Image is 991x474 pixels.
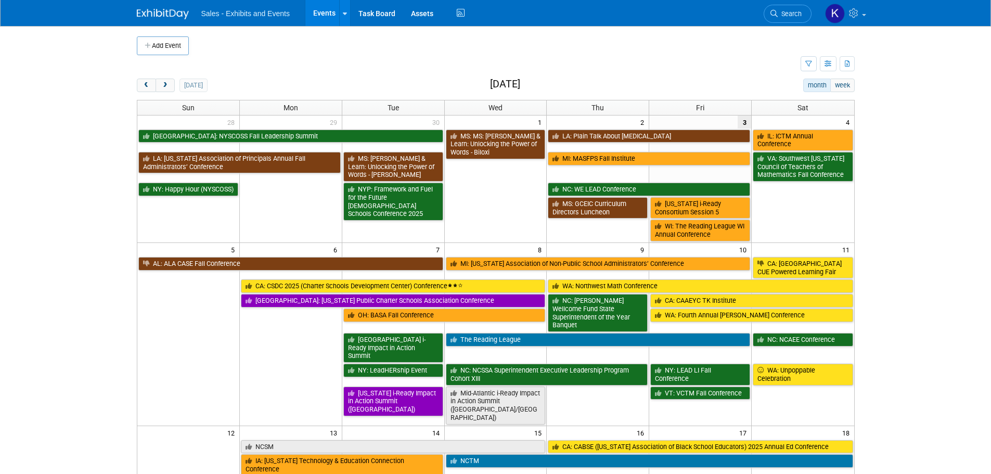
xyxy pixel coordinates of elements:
[343,387,443,416] a: [US_STATE] i-Ready Impact in Action Summit ([GEOGRAPHIC_DATA])
[797,104,808,112] span: Sat
[738,116,751,129] span: 3
[241,279,546,293] a: CA: CSDC 2025 (Charter Schools Development Center) Conference
[537,116,546,129] span: 1
[764,5,812,23] a: Search
[431,116,444,129] span: 30
[446,387,546,425] a: Mid-Atlantic i-Ready Impact in Action Summit ([GEOGRAPHIC_DATA]/[GEOGRAPHIC_DATA])
[650,387,750,400] a: VT: VCTM Fall Conference
[845,116,854,129] span: 4
[230,243,239,256] span: 5
[343,152,443,182] a: MS: [PERSON_NAME] & Learn: Unlocking the Power of Words - [PERSON_NAME]
[548,152,750,165] a: MI: MASFPS Fall Institute
[332,243,342,256] span: 6
[753,152,853,182] a: VA: Southwest [US_STATE] Council of Teachers of Mathematics Fall Conference
[841,426,854,439] span: 18
[639,116,649,129] span: 2
[696,104,704,112] span: Fri
[137,9,189,19] img: ExhibitDay
[329,426,342,439] span: 13
[343,333,443,363] a: [GEOGRAPHIC_DATA] i-Ready Impact in Action Summit
[548,440,853,454] a: CA: CABSE ([US_STATE] Association of Black School Educators) 2025 Annual Ed Conference
[650,197,750,219] a: [US_STATE] i-Ready Consortium Session 5
[138,130,443,143] a: [GEOGRAPHIC_DATA]: NYSCOSS Fall Leadership Summit
[548,130,750,143] a: LA: Plain Talk About [MEDICAL_DATA]
[388,104,399,112] span: Tue
[446,257,751,271] a: MI: [US_STATE] Association of Non-Public School Administrators’ Conference
[639,243,649,256] span: 9
[753,333,853,347] a: NC: NCAEE Conference
[825,4,845,23] img: Kara Haven
[636,426,649,439] span: 16
[537,243,546,256] span: 8
[830,79,854,92] button: week
[446,364,648,385] a: NC: NCSSA Superintendent Executive Leadership Program Cohort XIII
[650,220,750,241] a: WI: The Reading League WI Annual Conference
[650,309,853,322] a: WA: Fourth Annual [PERSON_NAME] Conference
[156,79,175,92] button: next
[753,364,853,385] a: WA: Unpoppable Celebration
[778,10,802,18] span: Search
[343,364,443,377] a: NY: LeadHERship Event
[650,364,750,385] a: NY: LEAD LI Fall Conference
[226,426,239,439] span: 12
[226,116,239,129] span: 28
[841,243,854,256] span: 11
[179,79,207,92] button: [DATE]
[591,104,604,112] span: Thu
[329,116,342,129] span: 29
[446,130,546,159] a: MS: MS: [PERSON_NAME] & Learn: Unlocking the Power of Words - Biloxi
[201,9,290,18] span: Sales - Exhibits and Events
[803,79,831,92] button: month
[753,257,853,278] a: CA: [GEOGRAPHIC_DATA] CUE Powered Learning Fair
[137,36,189,55] button: Add Event
[753,130,853,151] a: IL: ICTM Annual Conference
[548,183,750,196] a: NC: WE LEAD Conference
[241,294,546,308] a: [GEOGRAPHIC_DATA]: [US_STATE] Public Charter Schools Association Conference
[446,333,751,347] a: The Reading League
[533,426,546,439] span: 15
[343,183,443,221] a: NYP: Framework and Fuel for the Future [DEMOGRAPHIC_DATA] Schools Conference 2025
[490,79,520,90] h2: [DATE]
[738,243,751,256] span: 10
[446,454,853,468] a: NCTM
[138,152,341,173] a: LA: [US_STATE] Association of Principals Annual Fall Administrators’ Conference
[738,426,751,439] span: 17
[182,104,195,112] span: Sun
[488,104,503,112] span: Wed
[435,243,444,256] span: 7
[138,257,443,271] a: AL: ALA CASE Fall Conference
[241,440,546,454] a: NCSM
[548,279,853,293] a: WA: Northwest Math Conference
[137,79,156,92] button: prev
[650,294,853,308] a: CA: CAAEYC TK Institute
[343,309,546,322] a: OH: BASA Fall Conference
[548,294,648,332] a: NC: [PERSON_NAME] Wellcome Fund State Superintendent of the Year Banquet
[138,183,238,196] a: NY: Happy Hour (NYSCOSS)
[431,426,444,439] span: 14
[548,197,648,219] a: MS: GCEIC Curriculum Directors Luncheon
[284,104,298,112] span: Mon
